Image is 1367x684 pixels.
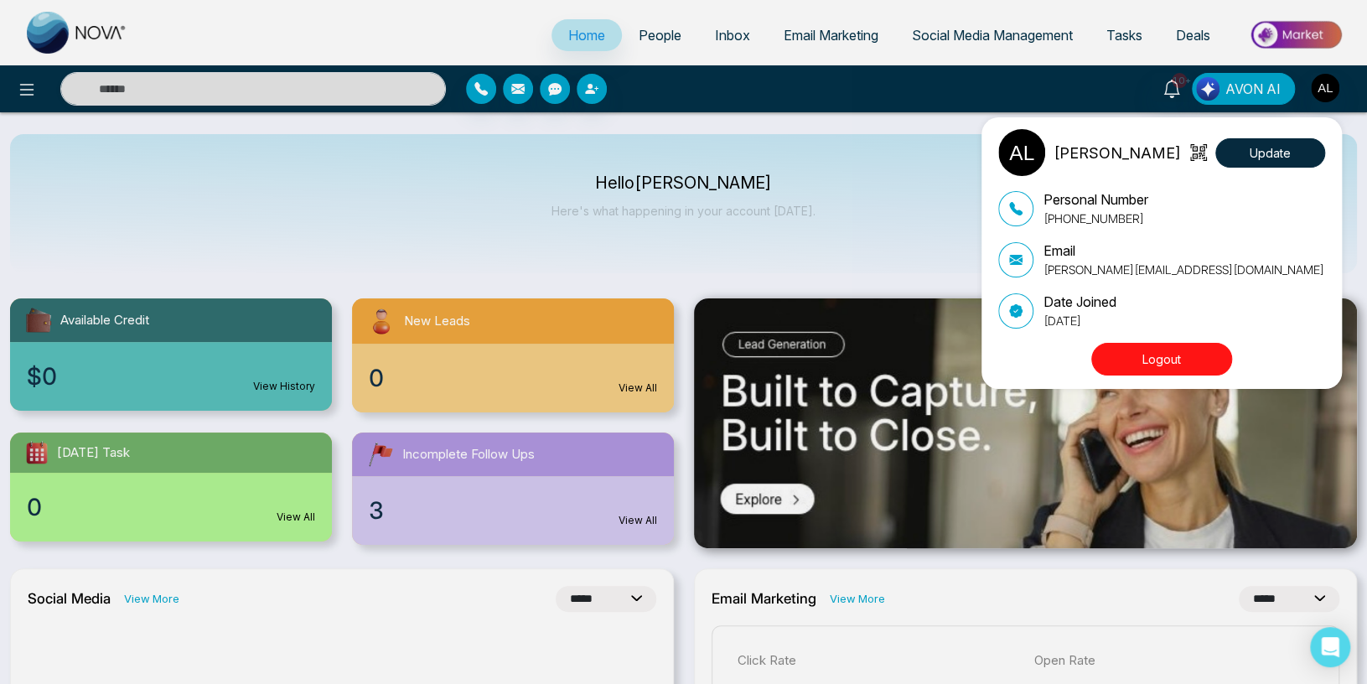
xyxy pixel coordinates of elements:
[1043,312,1116,329] p: [DATE]
[1043,210,1148,227] p: [PHONE_NUMBER]
[1043,292,1116,312] p: Date Joined
[1043,261,1324,278] p: [PERSON_NAME][EMAIL_ADDRESS][DOMAIN_NAME]
[1310,627,1350,667] div: Open Intercom Messenger
[1054,142,1181,164] p: [PERSON_NAME]
[1043,189,1148,210] p: Personal Number
[1215,138,1325,168] button: Update
[1091,343,1232,376] button: Logout
[1043,241,1324,261] p: Email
